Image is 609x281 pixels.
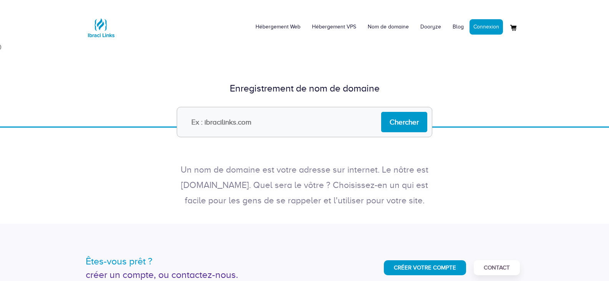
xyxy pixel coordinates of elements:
p: Un nom de domaine est votre adresse sur internet. Le nôtre est [DOMAIN_NAME]. Quel sera le vôtre ... [174,162,435,208]
a: Contact [474,260,520,275]
a: Logo Ibraci Links [86,6,116,43]
a: Créer Votre Compte [384,260,466,275]
img: Logo Ibraci Links [86,12,116,43]
a: Dooryze [415,15,447,38]
a: Blog [447,15,470,38]
input: Ex : ibracilinks.com [177,107,432,137]
a: Hébergement VPS [306,15,362,38]
div: Enregistrement de nom de domaine [86,81,524,95]
div: Êtes-vous prêt ? [86,254,299,268]
input: Chercher [381,112,427,132]
a: Nom de domaine [362,15,415,38]
a: Hébergement Web [250,15,306,38]
a: Connexion [470,19,503,35]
